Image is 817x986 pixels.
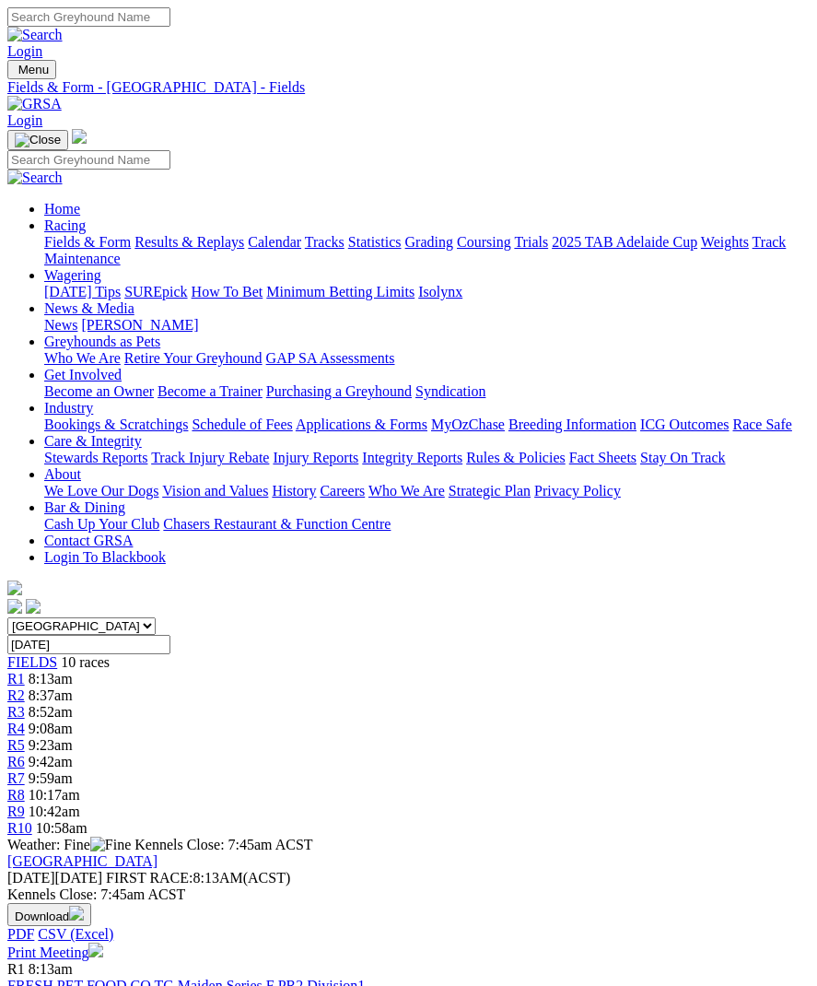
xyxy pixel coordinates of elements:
img: Search [7,27,63,43]
span: 9:42am [29,754,73,769]
span: R8 [7,787,25,803]
a: [DATE] Tips [44,284,121,299]
a: Stewards Reports [44,450,147,465]
span: 8:52am [29,704,73,720]
a: SUREpick [124,284,187,299]
a: Statistics [348,234,402,250]
a: Racing [44,217,86,233]
a: Contact GRSA [44,533,133,548]
a: Results & Replays [134,234,244,250]
a: R2 [7,687,25,703]
a: Bar & Dining [44,499,125,515]
a: Home [44,201,80,217]
a: Fields & Form [44,234,131,250]
span: [DATE] [7,870,102,886]
div: Care & Integrity [44,450,810,466]
a: Calendar [248,234,301,250]
a: Applications & Forms [296,417,427,432]
a: History [272,483,316,499]
button: Toggle navigation [7,130,68,150]
span: Weather: Fine [7,837,134,852]
a: Greyhounds as Pets [44,334,160,349]
a: MyOzChase [431,417,505,432]
a: Weights [701,234,749,250]
a: Fact Sheets [569,450,636,465]
span: R10 [7,820,32,836]
a: Bookings & Scratchings [44,417,188,432]
a: [PERSON_NAME] [81,317,198,333]
div: About [44,483,810,499]
div: Wagering [44,284,810,300]
a: Track Maintenance [44,234,786,266]
img: Close [15,133,61,147]
a: R6 [7,754,25,769]
a: 2025 TAB Adelaide Cup [552,234,697,250]
img: Search [7,170,63,186]
span: 10:17am [29,787,80,803]
a: Print Meeting [7,945,103,960]
img: printer.svg [88,943,103,957]
a: News [44,317,77,333]
a: GAP SA Assessments [266,350,395,366]
span: 8:13am [29,671,73,687]
a: R4 [7,721,25,736]
span: 8:13am [29,961,73,977]
span: 9:59am [29,770,73,786]
a: Vision and Values [162,483,268,499]
a: PDF [7,926,34,942]
div: Get Involved [44,383,810,400]
input: Search [7,150,170,170]
span: 9:23am [29,737,73,753]
a: We Love Our Dogs [44,483,158,499]
a: Privacy Policy [534,483,621,499]
button: Toggle navigation [7,60,56,79]
span: R1 [7,961,25,977]
a: Become a Trainer [158,383,263,399]
a: Fields & Form - [GEOGRAPHIC_DATA] - Fields [7,79,810,96]
div: Kennels Close: 7:45am ACST [7,886,810,903]
a: Stay On Track [640,450,725,465]
a: Race Safe [732,417,791,432]
span: FIRST RACE: [106,870,193,886]
a: Syndication [415,383,485,399]
a: News & Media [44,300,134,316]
a: Isolynx [418,284,462,299]
a: R7 [7,770,25,786]
input: Select date [7,635,170,654]
a: CSV (Excel) [38,926,113,942]
img: GRSA [7,96,62,112]
img: logo-grsa-white.png [7,581,22,595]
span: 8:13AM(ACST) [106,870,290,886]
a: R9 [7,804,25,819]
a: Careers [320,483,365,499]
a: R3 [7,704,25,720]
span: 10:42am [29,804,80,819]
span: 10:58am [36,820,88,836]
span: [DATE] [7,870,55,886]
a: Who We Are [368,483,445,499]
span: Kennels Close: 7:45am ACST [134,837,312,852]
a: R1 [7,671,25,687]
a: Schedule of Fees [192,417,292,432]
span: Menu [18,63,49,76]
a: Wagering [44,267,101,283]
a: R5 [7,737,25,753]
a: Login [7,112,42,128]
img: facebook.svg [7,599,22,614]
span: 10 races [61,654,110,670]
a: Grading [405,234,453,250]
a: Injury Reports [273,450,358,465]
a: [GEOGRAPHIC_DATA] [7,853,158,869]
a: Tracks [305,234,344,250]
a: Breeding Information [508,417,636,432]
a: Strategic Plan [449,483,531,499]
a: About [44,466,81,482]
